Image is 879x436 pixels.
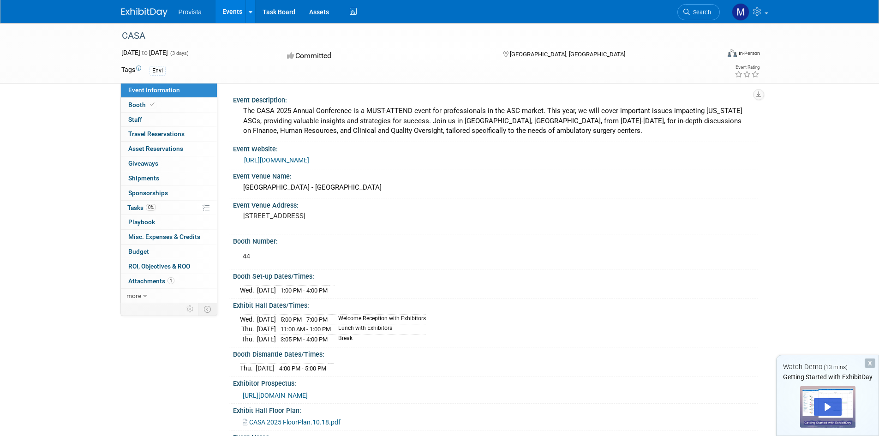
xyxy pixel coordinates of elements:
[240,314,257,324] td: Wed.
[257,334,276,344] td: [DATE]
[169,50,189,56] span: (3 days)
[284,48,488,64] div: Committed
[281,336,328,343] span: 3:05 PM - 4:00 PM
[121,289,217,303] a: more
[279,365,326,372] span: 4:00 PM - 5:00 PM
[865,358,875,368] div: Dismiss
[128,116,142,123] span: Staff
[121,113,217,127] a: Staff
[121,259,217,274] a: ROI, Objectives & ROO
[281,316,328,323] span: 5:00 PM - 7:00 PM
[256,363,275,373] td: [DATE]
[128,101,156,108] span: Booth
[777,372,879,382] div: Getting Started with ExhibitDay
[179,8,202,16] span: Provista
[121,186,217,200] a: Sponsorships
[243,418,341,426] a: CASA 2025 FloorPlan.10.18.pdf
[146,204,156,211] span: 0%
[128,86,180,94] span: Event Information
[333,324,426,334] td: Lunch with Exhibitors
[333,314,426,324] td: Welcome Reception with Exhibitors
[121,49,168,56] span: [DATE] [DATE]
[126,292,141,299] span: more
[128,160,158,167] span: Giveaways
[814,398,842,416] div: Play
[233,142,758,154] div: Event Website:
[119,28,706,44] div: CASA
[233,234,758,246] div: Booth Number:
[240,324,257,334] td: Thu.
[824,364,848,370] span: (13 mins)
[233,198,758,210] div: Event Venue Address:
[121,274,217,288] a: Attachments1
[149,66,166,76] div: Envi
[665,48,760,62] div: Event Format
[121,201,217,215] a: Tasks0%
[150,102,155,107] i: Booth reservation complete
[240,285,257,295] td: Wed.
[257,314,276,324] td: [DATE]
[121,65,141,76] td: Tags
[233,169,758,181] div: Event Venue Name:
[182,303,198,315] td: Personalize Event Tab Strip
[128,189,168,197] span: Sponsorships
[240,180,751,195] div: [GEOGRAPHIC_DATA] - [GEOGRAPHIC_DATA]
[333,334,426,344] td: Break
[233,299,758,310] div: Exhibit Hall Dates/Times:
[167,277,174,284] span: 1
[128,218,155,226] span: Playbook
[121,156,217,171] a: Giveaways
[121,230,217,244] a: Misc. Expenses & Credits
[128,174,159,182] span: Shipments
[243,212,442,220] pre: [STREET_ADDRESS]
[140,49,149,56] span: to
[121,98,217,112] a: Booth
[510,51,625,58] span: [GEOGRAPHIC_DATA], [GEOGRAPHIC_DATA]
[233,347,758,359] div: Booth Dismantle Dates/Times:
[128,233,200,240] span: Misc. Expenses & Credits
[121,171,217,185] a: Shipments
[281,326,331,333] span: 11:00 AM - 1:00 PM
[233,404,758,415] div: Exhibit Hall Floor Plan:
[198,303,217,315] td: Toggle Event Tabs
[128,277,174,285] span: Attachments
[240,363,256,373] td: Thu.
[738,50,760,57] div: In-Person
[121,127,217,141] a: Travel Reservations
[121,245,217,259] a: Budget
[777,362,879,372] div: Watch Demo
[121,215,217,229] a: Playbook
[128,145,183,152] span: Asset Reservations
[728,49,737,57] img: Format-Inperson.png
[257,324,276,334] td: [DATE]
[233,93,758,105] div: Event Description:
[128,130,185,137] span: Travel Reservations
[257,285,276,295] td: [DATE]
[249,418,341,426] span: CASA 2025 FloorPlan.10.18.pdf
[127,204,156,211] span: Tasks
[121,142,217,156] a: Asset Reservations
[281,287,328,294] span: 1:00 PM - 4:00 PM
[128,248,149,255] span: Budget
[236,247,656,266] div: 44
[128,263,190,270] span: ROI, Objectives & ROO
[677,4,720,20] a: Search
[121,83,217,97] a: Event Information
[732,3,749,21] img: Mitchell Bowman
[690,9,711,16] span: Search
[240,104,751,138] div: The CASA 2025 Annual Conference is a MUST-ATTEND event for professionals in the ASC market. This ...
[121,8,167,17] img: ExhibitDay
[240,334,257,344] td: Thu.
[735,65,759,70] div: Event Rating
[233,269,758,281] div: Booth Set-up Dates/Times:
[233,376,758,388] div: Exhibitor Prospectus:
[243,392,308,399] a: [URL][DOMAIN_NAME]
[244,156,309,164] a: [URL][DOMAIN_NAME]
